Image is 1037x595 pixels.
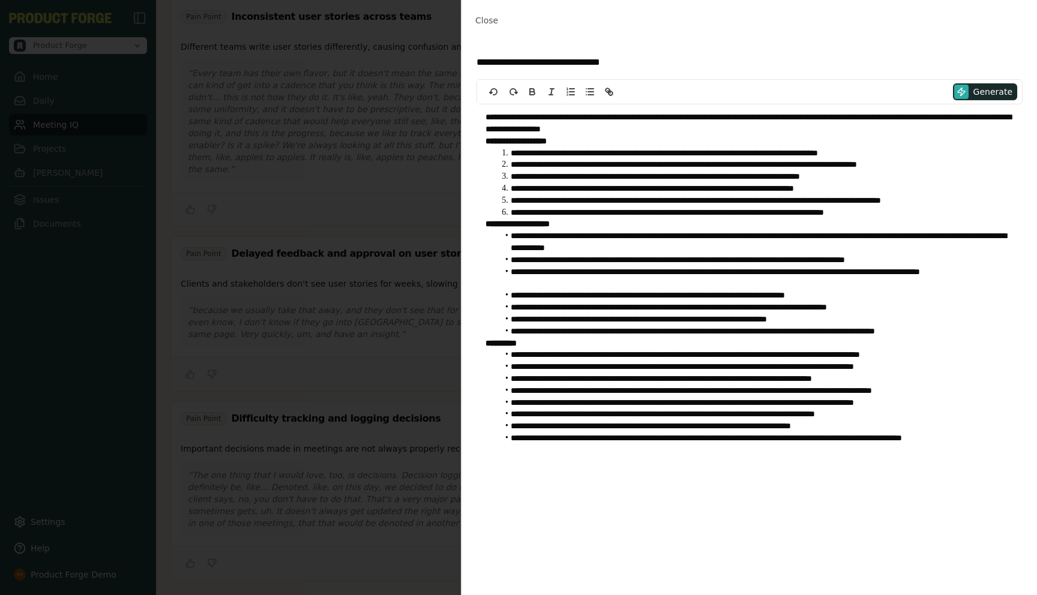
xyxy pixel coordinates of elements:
[973,86,1012,98] span: Generate
[485,85,502,99] button: undo
[472,10,502,31] button: Close
[543,85,560,99] button: Italic
[524,85,541,99] button: Bold
[475,16,498,25] span: Close
[505,85,522,99] button: redo
[562,85,579,99] button: Ordered
[582,85,598,99] button: Bullet
[953,83,1017,100] button: Generate
[601,85,618,99] button: Link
